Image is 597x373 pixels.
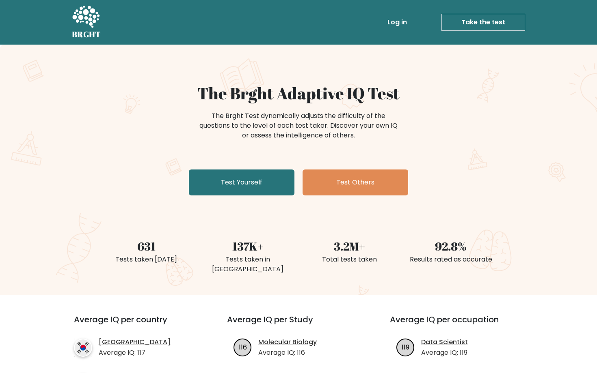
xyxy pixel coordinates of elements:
div: 137K+ [202,238,294,255]
p: Average IQ: 119 [421,348,468,358]
div: 631 [100,238,192,255]
h3: Average IQ per occupation [390,315,533,334]
a: BRGHT [72,3,101,41]
h1: The Brght Adaptive IQ Test [100,84,497,103]
a: Log in [384,14,410,30]
div: Total tests taken [303,255,395,264]
a: [GEOGRAPHIC_DATA] [99,337,171,347]
a: Take the test [441,14,525,31]
div: Tests taken in [GEOGRAPHIC_DATA] [202,255,294,274]
div: Results rated as accurate [405,255,497,264]
img: country [74,339,92,357]
a: Data Scientist [421,337,468,347]
h5: BRGHT [72,30,101,39]
a: Test Others [303,169,408,195]
a: Molecular Biology [258,337,317,347]
p: Average IQ: 117 [99,348,171,358]
div: Tests taken [DATE] [100,255,192,264]
p: Average IQ: 116 [258,348,317,358]
h3: Average IQ per country [74,315,198,334]
h3: Average IQ per Study [227,315,370,334]
div: 92.8% [405,238,497,255]
div: 3.2M+ [303,238,395,255]
text: 116 [238,342,247,352]
text: 119 [402,342,409,352]
div: The Brght Test dynamically adjusts the difficulty of the questions to the level of each test take... [197,111,400,140]
a: Test Yourself [189,169,294,195]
